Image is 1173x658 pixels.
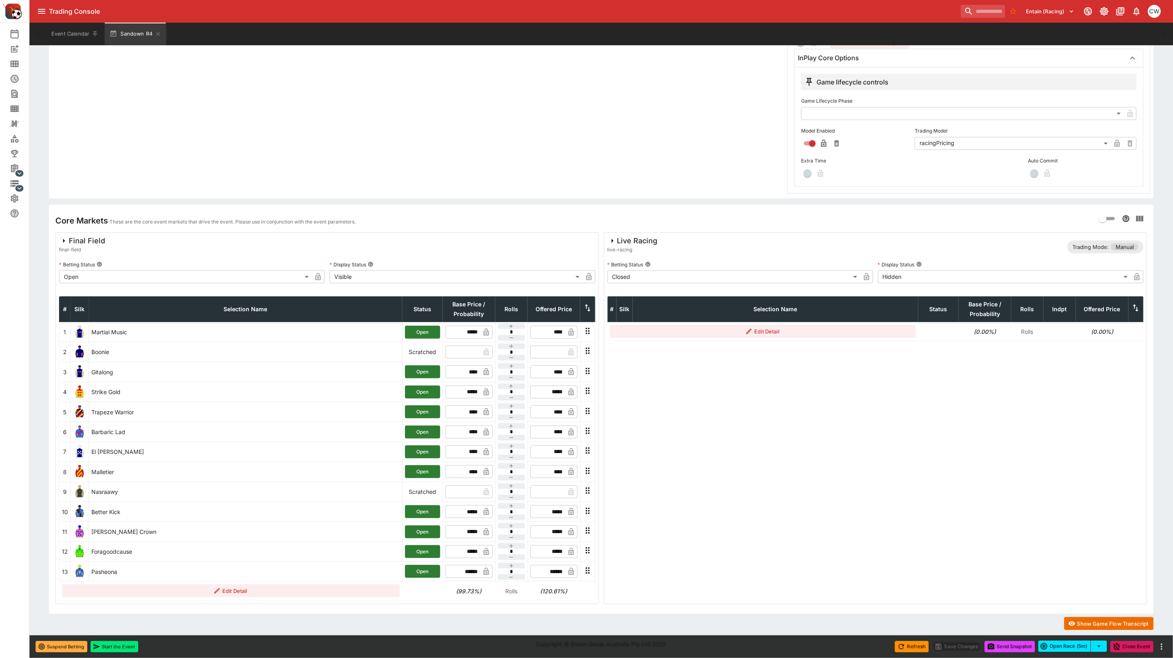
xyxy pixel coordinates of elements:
div: Event Calendar [10,29,32,39]
div: Final Field [59,236,105,246]
td: 6 [59,422,71,442]
h6: (99.73%) [445,587,493,595]
div: Categories [10,134,32,143]
button: Christopher Winter [1146,2,1163,20]
div: Template Search [10,104,32,114]
div: Game lifecycle controls [804,77,888,87]
h6: (0.00%) [1078,327,1126,336]
button: Open [405,465,440,478]
div: Meetings [10,59,32,69]
button: Open [405,386,440,399]
button: Betting Status [97,262,102,267]
button: Open [405,365,440,378]
button: Open [405,525,440,538]
th: # [59,297,71,322]
td: 2 [59,342,71,362]
button: Edit Detail [62,584,400,597]
button: Display Status [916,262,922,267]
img: runner 7 [73,445,86,458]
div: Open [59,270,312,283]
p: Rolls [498,587,525,595]
th: Silk [616,297,633,322]
td: Boonie [89,342,403,362]
img: runner 2 [73,346,86,359]
td: 5 [59,402,71,422]
td: Pasheona [89,562,403,582]
th: Independent [1044,297,1076,322]
div: Futures [10,74,32,84]
button: Open Race (5m) [1038,641,1091,652]
h4: Core Markets [55,215,108,226]
td: Strike Gold [89,382,403,402]
th: Silk [71,297,89,322]
th: Status [402,297,443,322]
button: Sandown R4 [105,23,166,45]
td: Martial Music [89,322,403,342]
button: Send Snapshot [985,641,1035,652]
img: runner 1 [73,326,86,339]
img: runner 11 [73,525,86,538]
div: Closed [608,270,860,283]
button: Open [405,545,440,558]
td: Barbaric Lad [89,422,403,442]
label: Extra Time [801,155,910,167]
button: Open [405,426,440,439]
td: Malletier [89,462,403,482]
button: Show Game Flow Transcript [1064,617,1154,630]
span: live-racing [608,246,658,254]
div: Hidden [878,270,1131,283]
p: Rolls [1014,327,1041,336]
div: Trading Console [49,7,958,16]
td: 7 [59,442,71,462]
button: Close Event [1110,641,1154,652]
div: Help & Support [10,209,32,218]
button: Open [405,326,440,339]
p: Display Status [329,261,366,268]
td: 12 [59,542,71,561]
img: runner 4 [73,386,86,399]
button: Connected to PK [1081,4,1095,19]
th: Status [918,297,959,322]
td: 10 [59,502,71,521]
div: Nexus Entities [10,119,32,129]
th: Selection Name [633,297,918,322]
p: Betting Status [608,261,643,268]
button: Open [405,505,440,518]
td: 3 [59,362,71,382]
th: Selection Name [89,297,403,322]
th: Offered Price [1076,297,1129,322]
span: final-field [59,246,105,254]
img: runner 8 [73,465,86,478]
td: El [PERSON_NAME] [89,442,403,462]
button: Open [405,565,440,578]
button: open drawer [34,4,49,19]
p: Display Status [878,261,915,268]
img: runner 5 [73,405,86,418]
td: 8 [59,462,71,482]
div: System Settings [10,194,32,203]
button: Documentation [1113,4,1128,19]
button: Start the Event [91,641,138,652]
button: Notifications [1129,4,1144,19]
img: runner 12 [73,545,86,558]
th: Rolls [1011,297,1044,322]
button: Select Tenant [1021,5,1079,18]
th: Offered Price [527,297,580,322]
button: Event Calendar [46,23,103,45]
button: Refresh [895,641,929,652]
td: [PERSON_NAME] Crown [89,522,403,542]
div: split button [1038,641,1107,652]
th: Base Price / Probability [959,297,1011,322]
td: Nasraawy [89,482,403,502]
label: Model Enabled [801,125,910,137]
div: Christopher Winter [1148,5,1161,18]
button: Toggle light/dark mode [1097,4,1112,19]
th: Base Price / Probability [443,297,495,322]
h6: (120.61%) [530,587,578,595]
img: runner 10 [73,505,86,518]
p: Betting Status [59,261,95,268]
th: Rolls [495,297,527,322]
img: runner 13 [73,565,86,578]
h6: InPlay Core Options [798,54,859,62]
td: 4 [59,382,71,402]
